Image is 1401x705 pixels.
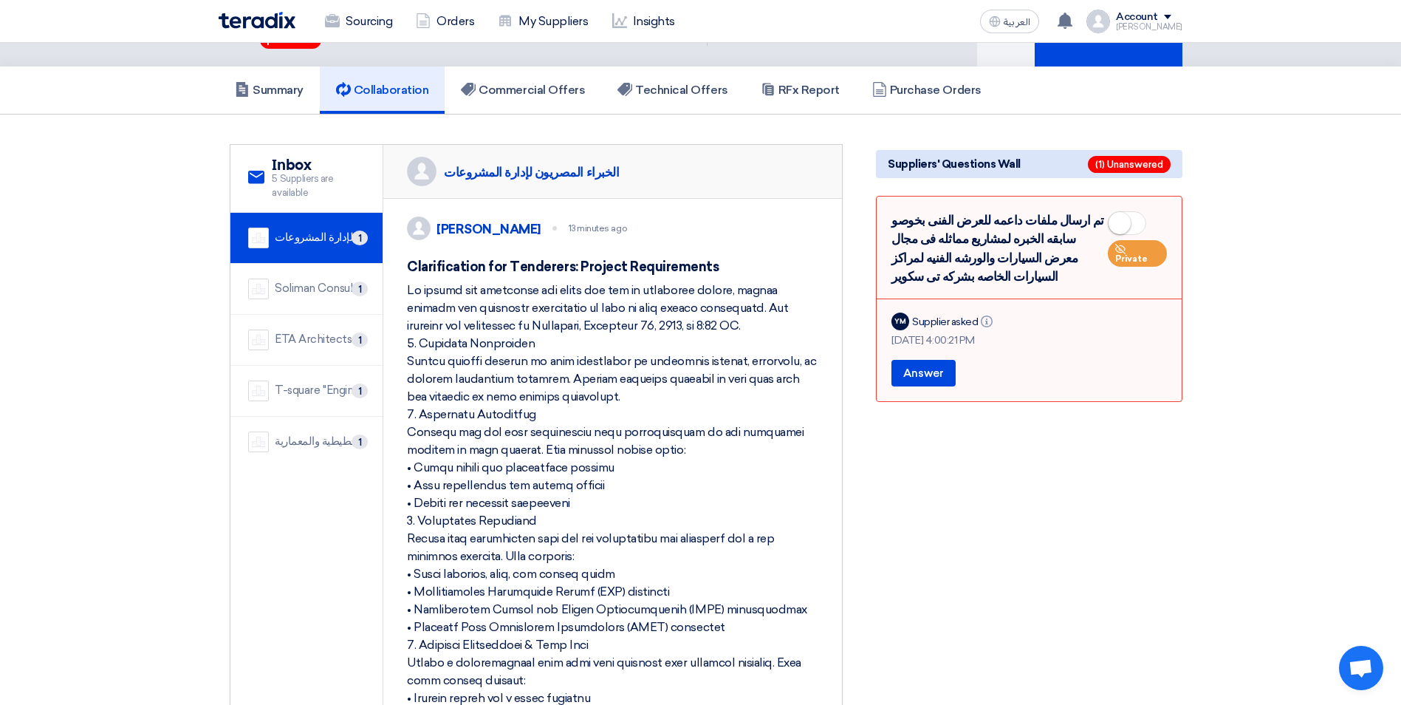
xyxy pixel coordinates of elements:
[219,12,295,29] img: Teradix logo
[235,83,304,98] h5: Summary
[352,282,368,296] span: 1
[888,156,1021,172] span: Suppliers' Questions Wall
[891,211,1167,287] div: تم ارسال ملفات داعمه للعرض الفنى بخوصو سابقه الخبره لمشاريع مماثله فى مجال معرض السيارات والورشه ...
[1004,17,1030,27] span: العربية
[275,433,365,450] div: شركة مركز الدراسات التخطيطية والمعمارية
[248,381,269,401] img: company-name
[248,432,269,452] img: company-name
[1116,23,1182,31] div: [PERSON_NAME]
[352,435,368,449] span: 1
[275,280,357,297] div: Soliman Consult
[352,231,368,245] span: 1
[272,171,365,200] span: 5 Suppliers are available
[444,164,619,180] div: الخبراء المصريون لإدارة المشروعات
[275,331,352,348] div: ETA Architects
[275,229,365,246] div: الخبراء المصريون لإدارة المشروعات
[404,5,486,38] a: Orders
[313,5,404,38] a: Sourcing
[912,314,996,330] div: Supplier asked
[275,382,365,399] div: T-square ''Engineering and Consultation Services''
[461,83,585,98] h5: Commercial Offers
[600,5,687,38] a: Insights
[617,83,727,98] h5: Technical Offers
[248,330,269,350] img: company-name
[601,67,744,114] a: Technical Offers
[248,228,269,248] img: company-name
[569,222,627,235] div: 13 minutes ago
[445,67,601,114] a: Commercial Offers
[320,67,445,114] a: Collaboration
[272,157,365,174] h2: Inbox
[856,67,998,114] a: Purchase Orders
[744,67,856,114] a: RFx Report
[336,83,429,98] h5: Collaboration
[1086,10,1110,33] img: profile_test.png
[891,333,1167,348] div: [DATE] 4:00:21 PM
[1088,156,1171,173] span: (1) Unanswered
[1116,11,1158,24] div: Account
[1339,646,1383,690] div: Open chat
[436,221,541,237] div: [PERSON_NAME]
[248,279,269,299] img: company-name
[980,10,1039,33] button: العربية
[352,384,368,398] span: 1
[486,5,600,38] a: My Suppliers
[872,83,982,98] h5: Purchase Orders
[407,217,431,240] img: profile_test.png
[1115,253,1148,264] span: Private
[407,258,818,276] h5: Clarification for Tenderers: Project Requirements
[761,83,840,98] h5: RFx Report
[219,67,320,114] a: Summary
[352,333,368,347] span: 1
[891,360,956,386] button: Answer
[891,313,909,330] div: YM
